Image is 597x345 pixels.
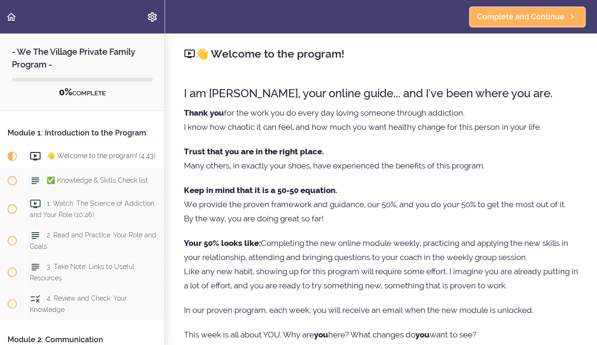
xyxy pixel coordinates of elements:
[59,86,72,98] span: 0%
[30,200,154,218] span: 1. Watch: The Science of Addiction and Your Role (10:46)
[184,303,578,317] p: In our proven program, each week, you will receive an email when the new module is unlocked.
[47,152,156,160] span: 👋 Welcome to the program! (4:43)
[6,11,17,23] svg: Back to course curriculum
[184,236,578,293] p: Completing the new online module weekly, practicing and applying the new skills in your relations...
[415,330,430,339] strong: you
[184,46,578,62] h2: 👋 Welcome to the program!
[184,328,578,342] p: This week is all about YOU. Why are here? What changes do want to see?
[184,238,261,248] strong: Your 50% looks like:
[477,11,564,23] span: Complete and Continue
[184,144,578,173] p: Many others, in exactly your shoes, have experienced the benefits of this program.
[30,263,134,281] span: 3. Take Note: Links to Useful Resources
[147,11,158,23] svg: Settings Menu
[184,108,224,118] strong: Thank you
[184,85,578,101] h3: I am [PERSON_NAME], your online guide... and I've been where you are.
[184,106,578,134] p: for the work you do every day loving someone through addiction. I know how chaotic it can feel, a...
[12,86,153,99] div: COMPLETE
[184,183,578,226] p: We provide the proven framework and guidance, our 50%, and you do your 50% to get the most out of...
[314,330,328,339] strong: you
[469,7,586,27] a: Complete and Continue
[184,147,324,156] strong: Trust that you are in the right place.
[30,295,127,313] span: 4. Review and Check: Your Knowledge
[47,177,148,184] span: ✅ Knowledge & Skills Check list
[30,231,156,250] span: 2. Read and Practice: Your Role and Goals
[184,185,337,195] strong: Keep in mind that it is a 50-50 equation.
